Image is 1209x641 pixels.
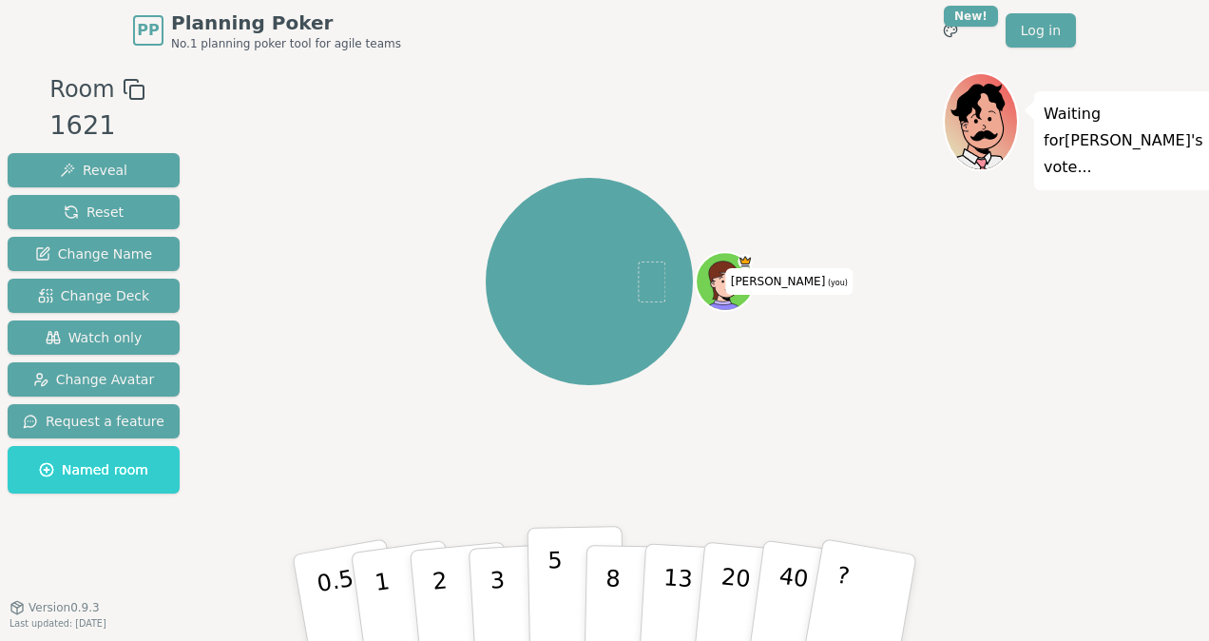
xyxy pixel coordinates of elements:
[8,362,180,397] button: Change Avatar
[944,6,998,27] div: New!
[49,107,144,146] div: 1621
[23,412,164,431] span: Request a feature
[171,10,401,36] span: Planning Poker
[10,600,100,615] button: Version0.9.3
[29,600,100,615] span: Version 0.9.3
[8,404,180,438] button: Request a feature
[33,370,155,389] span: Change Avatar
[10,618,106,629] span: Last updated: [DATE]
[8,153,180,187] button: Reveal
[38,286,149,305] span: Change Deck
[698,254,753,309] button: Click to change your avatar
[726,268,853,295] span: Click to change your name
[133,10,401,51] a: PPPlanning PokerNo.1 planning poker tool for agile teams
[60,161,127,180] span: Reveal
[8,237,180,271] button: Change Name
[39,460,148,479] span: Named room
[8,446,180,494] button: Named room
[8,195,180,229] button: Reset
[825,279,848,287] span: (you)
[8,320,180,355] button: Watch only
[35,244,152,263] span: Change Name
[171,36,401,51] span: No.1 planning poker tool for agile teams
[1006,13,1076,48] a: Log in
[933,13,968,48] button: New!
[738,254,752,268] span: Natalia is the host
[1044,101,1203,181] p: Waiting for [PERSON_NAME] 's vote...
[46,328,143,347] span: Watch only
[49,72,114,107] span: Room
[64,203,124,222] span: Reset
[137,19,159,42] span: PP
[8,279,180,313] button: Change Deck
